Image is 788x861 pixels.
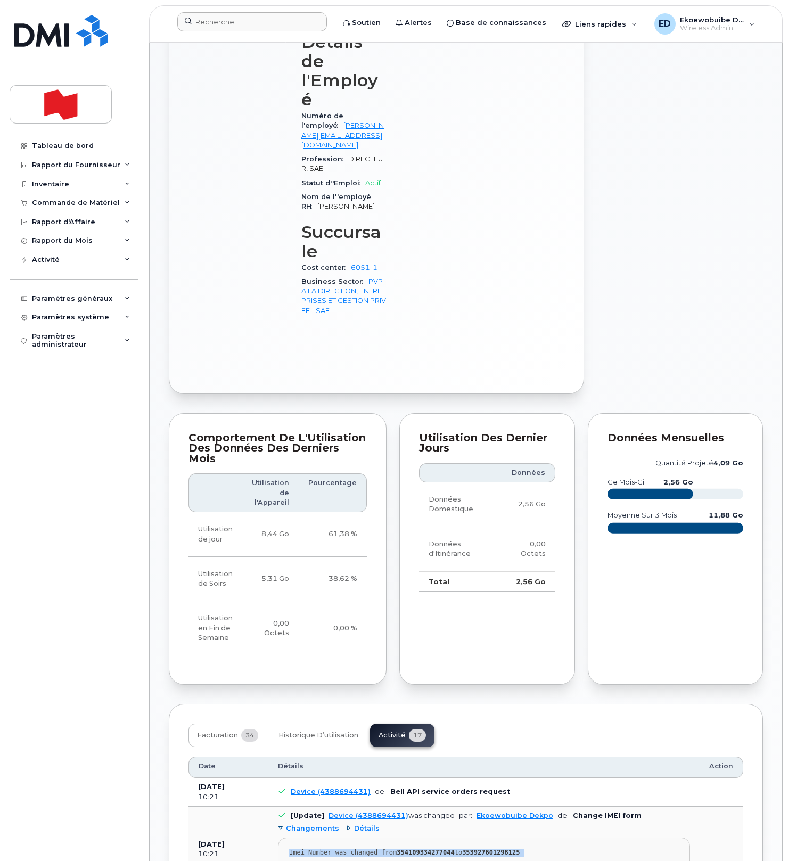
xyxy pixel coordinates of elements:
[419,571,498,592] td: Total
[278,761,303,771] span: Détails
[405,18,432,28] span: Alertes
[555,13,645,35] div: Liens rapides
[462,849,520,856] strong: 353927601298125
[713,459,743,467] tspan: 4,09 Go
[709,511,743,519] text: 11,88 Go
[188,601,367,655] tr: Vendredi de 18h au lundi 8h
[242,601,299,655] td: 0,00 Octets
[456,18,546,28] span: Base de connaissances
[329,811,408,819] a: Device (4388694431)
[477,811,553,819] a: Ekoewobuibe Dekpo
[177,12,327,31] input: Recherche
[655,459,743,467] text: quantité projeté
[647,13,762,35] div: Ekoewobuibe Dekpo
[299,473,367,512] th: Pourcentage
[291,811,324,819] b: [Update]
[299,557,367,602] td: 38,62 %
[301,223,386,261] h3: Succursale
[301,277,386,315] a: PVP A LA DIRECTION, ENTREPRISES ET GESTION PRIVEE - SAE
[498,571,555,592] td: 2,56 Go
[291,788,371,796] a: Device (4388694431)
[608,433,744,444] div: Données mensuelles
[199,761,216,771] span: Date
[680,24,744,32] span: Wireless Admin
[299,512,367,557] td: 61,38 %
[242,557,299,602] td: 5,31 Go
[301,277,368,285] span: Business Sector
[419,527,498,572] td: Données d'Itinérance
[188,557,242,602] td: Utilisation de Soirs
[659,18,671,30] span: ED
[289,849,679,857] div: Imei Number was changed from to
[317,202,375,210] span: [PERSON_NAME]
[299,601,367,655] td: 0,00 %
[198,783,225,791] b: [DATE]
[419,482,498,527] td: Données Domestique
[351,264,377,272] a: 6051-1
[301,112,343,129] span: Numéro de l'employé
[301,193,371,210] span: Nom de l''employé RH
[680,15,744,24] span: Ekoewobuibe Dekpo
[498,527,555,572] td: 0,00 Octets
[301,32,386,109] h3: Détails de l'Employé
[354,824,380,834] span: Détails
[241,729,258,742] span: 34
[329,811,455,819] div: was changed
[198,849,259,859] div: 10:21
[278,731,358,740] span: Historique d’utilisation
[419,433,555,454] div: Utilisation des Dernier Jours
[198,792,259,802] div: 10:21
[498,463,555,482] th: Données
[573,811,642,819] b: Change IMEI form
[608,511,677,519] text: moyenne sur 3 mois
[335,12,388,34] a: Soutien
[498,482,555,527] td: 2,56 Go
[301,121,384,149] a: [PERSON_NAME][EMAIL_ADDRESS][DOMAIN_NAME]
[388,12,439,34] a: Alertes
[286,824,339,834] span: Changements
[575,20,626,28] span: Liens rapides
[188,557,367,602] tr: En semaine de 18h00 à 8h00
[188,433,367,464] div: Comportement de l'Utilisation des Données des Derniers Mois
[198,840,225,848] b: [DATE]
[557,811,569,819] span: de:
[608,478,644,486] text: Ce mois-ci
[242,512,299,557] td: 8,44 Go
[439,12,554,34] a: Base de connaissances
[700,757,743,778] th: Action
[375,788,386,796] span: de:
[459,811,472,819] span: par:
[188,512,242,557] td: Utilisation de jour
[197,731,238,740] span: Facturation
[390,788,510,796] b: Bell API service orders request
[188,601,242,655] td: Utilisation en Fin de Semaine
[301,264,351,272] span: Cost center
[242,473,299,512] th: Utilisation de l'Appareil
[365,179,381,187] span: Actif
[301,179,365,187] span: Statut d''Emploi
[663,478,693,486] text: 2,56 Go
[352,18,381,28] span: Soutien
[301,155,348,163] span: Profession
[397,849,454,856] strong: 354109334277044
